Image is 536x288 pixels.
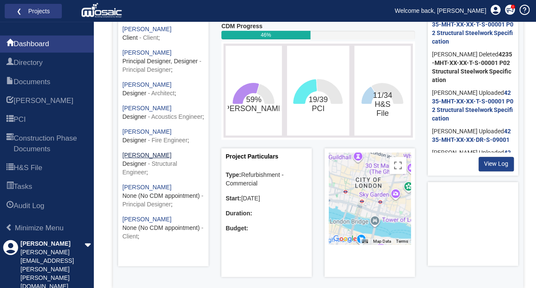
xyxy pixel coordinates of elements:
[122,137,146,144] span: Designer
[14,163,42,173] span: H&S File
[362,238,368,244] button: Keyboard shortcuts
[226,153,278,160] a: Project Particulars
[226,194,307,203] div: [DATE]
[432,51,512,83] b: 4235-MHT-XX-XX-T-S-00001 P02 Structural Steelwork Specification
[228,48,279,133] svg: 59%​HARI
[122,224,203,240] span: - Client
[226,171,241,178] b: Type:
[6,224,13,231] span: Minimize Menu
[6,77,14,88] span: Documents
[396,239,408,244] a: Terms (opens in new tab)
[432,48,514,87] div: [PERSON_NAME] Deleted
[374,100,390,118] tspan: H&S File
[122,90,146,97] span: Designer
[122,184,171,191] a: [PERSON_NAME]
[148,113,203,120] span: - Acoustics Engineer
[6,163,14,173] span: H&S File
[122,105,171,112] a: [PERSON_NAME]
[10,6,56,17] a: ❮ Projects
[308,95,327,113] text: 19/39
[226,210,252,217] b: Duration:
[122,160,177,176] span: - Structural Engineer
[222,104,285,113] tspan: [PERSON_NAME]
[15,224,64,232] span: Minimize Menu
[312,104,324,113] tspan: PCI
[388,4,493,17] a: Welcome back, [PERSON_NAME]
[222,95,285,113] text: 59%
[148,90,174,97] span: - Architect
[6,182,14,192] span: Tasks
[331,233,359,244] a: Open this area in Google Maps (opens a new window)
[373,91,392,118] text: 11/34
[6,96,14,106] span: HARI
[432,147,514,168] div: [PERSON_NAME] Uploaded
[221,22,415,31] div: CDM Progress
[14,115,26,125] span: PCI
[122,183,204,209] div: ;
[226,195,241,202] b: Start:
[139,34,158,41] span: - Client
[122,104,204,121] div: ;
[500,250,530,282] iframe: Chat
[6,115,14,125] span: PCI
[14,133,87,154] span: Construction Phase Documents
[122,216,171,223] a: [PERSON_NAME]
[14,96,73,106] span: HARI
[226,225,248,232] b: Budget:
[6,58,14,68] span: Directory
[356,48,408,133] svg: 11/34​H&S​File
[122,81,171,88] a: [PERSON_NAME]
[122,49,171,56] a: [PERSON_NAME]
[14,39,49,49] span: Dashboard
[122,128,204,145] div: ;
[432,12,513,45] a: 4235-MHT-XX-XX-T-S-00001 P02 Structural Steelwork Specification
[20,240,84,248] div: [PERSON_NAME]
[289,48,347,133] svg: 19/39​PCI
[221,31,310,39] div: 46%
[122,58,198,65] span: Principal Designer, Designer
[331,233,359,244] img: Google
[122,81,204,98] div: ;
[122,215,204,241] div: ;
[122,26,171,32] a: [PERSON_NAME]
[14,182,32,192] span: Tasks
[122,192,203,208] span: - Principal Designer
[122,160,146,167] span: Designer
[6,39,14,50] span: Dashboard
[432,89,513,122] a: 4235-MHT-XX-XX-T-S-00001 P02 Structural Steelwork Specification
[122,151,204,177] div: ;
[6,201,14,212] span: Audit Log
[148,137,188,144] span: - Fire Engineer
[14,77,50,87] span: Documents
[432,128,511,143] a: 4235-MHT-XX-XX-DR-S-09001
[122,192,200,199] span: None (No CDM appointment)
[389,157,406,174] button: Toggle fullscreen view
[122,49,204,74] div: ;
[122,128,171,135] a: [PERSON_NAME]
[478,157,514,171] a: View Log
[122,113,146,120] span: Designer
[122,152,171,159] a: [PERSON_NAME]
[432,87,514,125] div: [PERSON_NAME] Uploaded
[6,134,14,155] span: Construction Phase Documents
[122,25,204,42] div: ;
[14,58,43,68] span: Directory
[432,10,514,48] div: [PERSON_NAME] Uploaded
[122,34,138,41] span: Client
[81,2,124,19] img: logo_white.png
[373,238,391,244] button: Map Data
[226,171,307,188] div: Refurbishment - Commercial
[122,224,200,231] span: None (No CDM appointment)
[432,125,514,147] div: [PERSON_NAME] Uploaded
[14,201,44,211] span: Audit Log
[324,148,415,277] div: Project Location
